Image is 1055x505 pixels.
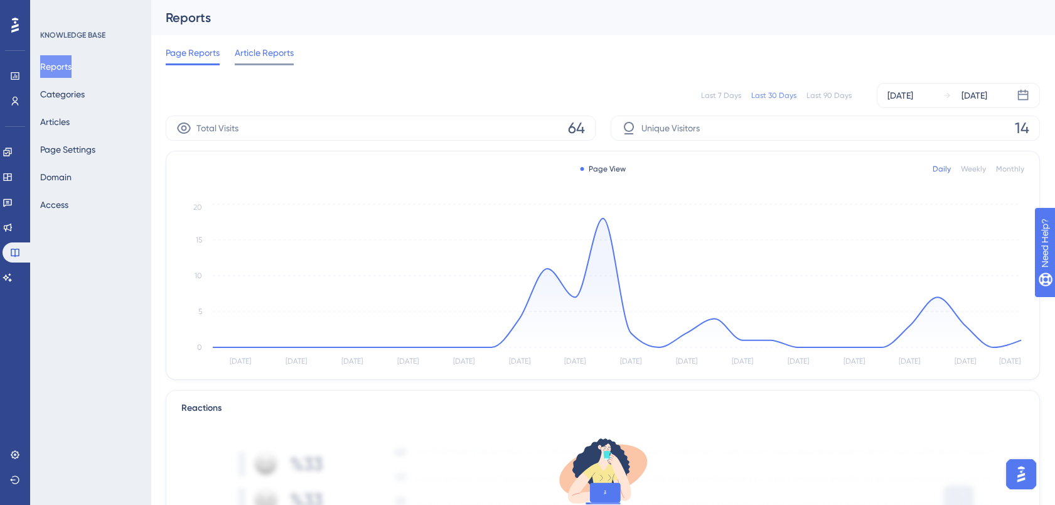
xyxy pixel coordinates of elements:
tspan: [DATE] [620,357,641,366]
div: Page View [580,164,626,174]
span: 64 [568,118,585,138]
tspan: [DATE] [999,357,1020,366]
tspan: 10 [195,271,202,280]
tspan: [DATE] [564,357,586,366]
tspan: [DATE] [341,357,363,366]
div: Reports [166,9,1009,26]
div: [DATE] [887,88,913,103]
tspan: [DATE] [899,357,920,366]
span: Article Reports [235,45,294,60]
tspan: 15 [196,236,202,244]
tspan: [DATE] [955,357,976,366]
button: Page Settings [40,138,95,161]
span: Total Visits [196,121,238,136]
span: Unique Visitors [641,121,700,136]
div: Daily [933,164,951,174]
tspan: [DATE] [732,357,753,366]
button: Access [40,193,68,216]
tspan: [DATE] [453,357,474,366]
tspan: [DATE] [788,357,809,366]
div: Last 90 Days [806,90,852,100]
tspan: [DATE] [843,357,865,366]
tspan: [DATE] [676,357,697,366]
div: [DATE] [961,88,987,103]
div: Weekly [961,164,986,174]
tspan: [DATE] [397,357,419,366]
button: Categories [40,83,85,106]
button: Articles [40,111,70,133]
tspan: [DATE] [286,357,307,366]
tspan: 5 [198,307,202,316]
div: Last 30 Days [751,90,796,100]
button: Reports [40,55,72,78]
tspan: 0 [197,343,202,352]
iframe: UserGuiding AI Assistant Launcher [1002,455,1040,493]
tspan: [DATE] [509,357,530,366]
span: Page Reports [166,45,220,60]
div: KNOWLEDGE BASE [40,30,105,40]
tspan: 20 [193,203,202,212]
div: Monthly [996,164,1024,174]
button: Domain [40,166,72,188]
div: Reactions [181,401,1024,416]
div: Last 7 Days [701,90,741,100]
span: 14 [1015,118,1029,138]
tspan: [DATE] [230,357,251,366]
span: Need Help? [29,3,78,18]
